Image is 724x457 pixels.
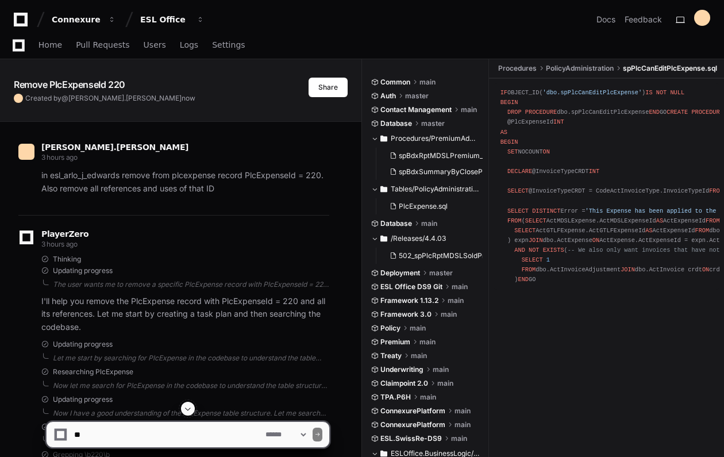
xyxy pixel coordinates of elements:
span: BEGIN [500,139,518,145]
span: Updating progress [53,395,113,404]
span: EXISTS [543,247,564,254]
span: ON [543,148,550,155]
svg: Directory [380,182,387,196]
span: 3 hours ago [41,153,78,162]
span: Logs [180,41,198,48]
button: PlcExpense.sql [385,198,473,214]
span: main [419,78,436,87]
span: Thinking [53,255,81,264]
span: @ [61,94,68,102]
button: 502_spPlcRptMDSLSoldPremiumBdxExport.sql [385,248,483,264]
span: AND [514,247,525,254]
span: PROCEDURE [525,109,557,116]
span: Deployment [380,268,420,278]
span: Database [380,219,412,228]
span: [PERSON_NAME].[PERSON_NAME] [41,143,188,152]
span: END [649,109,659,116]
span: main [410,324,426,333]
span: SET [507,148,518,155]
span: Tables/PolicyAdministration [391,185,480,194]
span: FROM [507,217,522,224]
button: Share [309,78,348,97]
span: PROCEDURE [691,109,723,116]
span: NOT [656,89,667,96]
span: ON [592,237,599,244]
span: Settings [212,41,245,48]
span: spBdxSummaryByClosePeriod.sql [399,167,510,176]
a: Users [144,32,166,59]
span: spPlcCanEditPlcExpense.sql [623,64,717,73]
span: main [411,351,427,360]
span: Treaty [380,351,402,360]
span: END [518,276,528,283]
p: in esl_arlo_j_edwards remove from plcexpense record PlcExpenseId = 220. Also remove all reference... [41,169,329,195]
span: main [448,296,464,305]
span: AS [500,129,507,136]
div: ESL Office [140,14,190,25]
span: Updating progress [53,266,113,275]
span: Premium [380,337,410,347]
span: ON [702,266,709,273]
span: SELECT [507,208,529,214]
span: INT [589,168,599,175]
span: 'dbo.spPlcCanEditPlcExpense' [543,89,642,96]
span: FROM [706,217,720,224]
span: Contact Management [380,105,452,114]
span: Database [380,119,412,128]
span: ESL Office DS9 Git [380,282,442,291]
button: spBdxRptMDSLPremium_FairmontExport.sql [385,148,483,164]
span: FROM [709,187,723,194]
span: spBdxRptMDSLPremium_FairmontExport.sql [399,151,544,160]
span: INT [553,118,564,125]
button: Connexure [47,9,121,30]
a: Logs [180,32,198,59]
span: PlcExpense.sql [399,202,448,211]
span: Framework 3.0 [380,310,432,319]
span: Users [144,41,166,48]
button: Feedback [625,14,662,25]
span: DROP [507,109,522,116]
span: /Releases/4.4.03 [391,234,446,243]
span: IS [645,89,652,96]
span: Common [380,78,410,87]
span: TPA.P6H [380,393,411,402]
span: [PERSON_NAME].[PERSON_NAME] [68,94,182,102]
span: IF [500,89,507,96]
span: PolicyAdministration [546,64,614,73]
div: Connexure [52,14,101,25]
span: Pull Requests [76,41,129,48]
button: spBdxSummaryByClosePeriod.sql [385,164,483,180]
div: The user wants me to remove a specific PlcExpense record with PlcExpenseId = 220 from what appear... [53,280,329,289]
span: AS [645,227,652,234]
span: main [419,337,436,347]
span: Auth [380,91,396,101]
a: Home [38,32,62,59]
span: Home [38,41,62,48]
button: ESL Office [136,9,209,30]
span: SELECT [522,256,543,263]
span: NOT [529,247,539,254]
span: Policy [380,324,400,333]
span: BEGIN [500,99,518,106]
button: Procedures/PremiumAdministration [371,129,480,148]
span: main [452,282,468,291]
span: main [437,379,453,388]
span: Claimpoint 2.0 [380,379,428,388]
svg: Directory [380,232,387,245]
span: Procedures [498,64,537,73]
span: main [433,365,449,374]
span: SELECT [525,217,546,224]
span: 3 hours ago [41,240,78,248]
span: 502_spPlcRptMDSLSoldPremiumBdxExport.sql [399,251,552,260]
span: 1 [546,256,550,263]
span: master [421,119,445,128]
span: DISTINCT [532,208,560,214]
span: main [420,393,436,402]
a: Settings [212,32,245,59]
span: master [405,91,429,101]
span: SELECT [514,227,536,234]
span: NULL [670,89,684,96]
span: AS [656,217,663,224]
span: CREATE [667,109,688,116]
span: main [421,219,437,228]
